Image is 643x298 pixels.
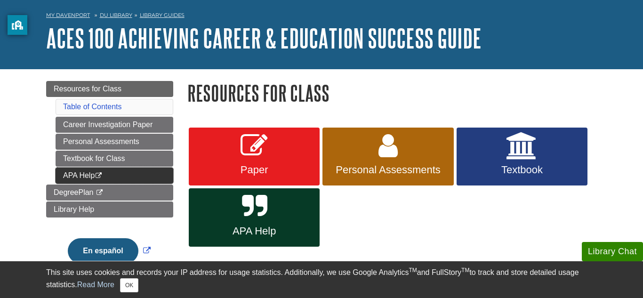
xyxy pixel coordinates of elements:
sup: TM [461,267,469,274]
a: Textbook for Class [56,151,173,167]
i: This link opens in a new window [95,173,103,179]
i: This link opens in a new window [96,190,104,196]
a: Career Investigation Paper [56,117,173,133]
a: Read More [77,281,114,289]
span: Resources for Class [54,85,121,93]
span: Personal Assessments [330,164,446,176]
a: Personal Assessments [322,128,453,186]
a: Library Guides [140,12,185,18]
button: En español [68,238,138,264]
a: Table of Contents [63,103,122,111]
button: Close [120,278,138,292]
button: privacy banner [8,15,27,35]
a: APA Help [189,188,320,247]
a: Textbook [457,128,587,186]
a: Library Help [46,201,173,217]
h1: Resources for Class [187,81,597,105]
a: My Davenport [46,11,90,19]
span: Paper [196,164,313,176]
button: Library Chat [582,242,643,261]
span: APA Help [196,225,313,237]
div: Guide Page Menu [46,81,173,280]
div: This site uses cookies and records your IP address for usage statistics. Additionally, we use Goo... [46,267,597,292]
a: Personal Assessments [56,134,173,150]
a: DU Library [100,12,132,18]
nav: breadcrumb [46,9,597,24]
span: Library Help [54,205,94,213]
a: Paper [189,128,320,186]
a: DegreePlan [46,185,173,201]
a: ACES 100 Achieving Career & Education Success Guide [46,24,482,53]
a: Link opens in new window [65,247,153,255]
a: Resources for Class [46,81,173,97]
a: APA Help [56,168,173,184]
span: Textbook [464,164,580,176]
sup: TM [409,267,417,274]
span: DegreePlan [54,188,94,196]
